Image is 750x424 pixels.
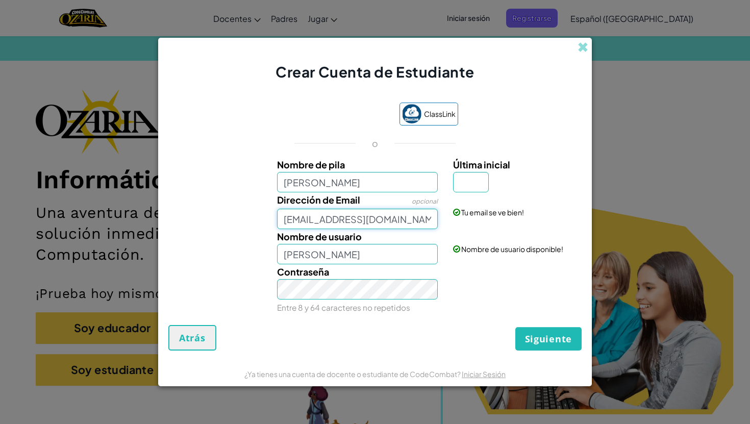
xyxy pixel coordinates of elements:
button: Siguiente [515,327,582,351]
span: Atrás [179,332,206,344]
img: classlink-logo-small.png [402,104,421,123]
small: Entre 8 y 64 caracteres no repetidos [277,303,410,312]
span: Nombre de usuario disponible! [461,244,563,254]
span: Última inicial [453,159,510,170]
span: ¿Ya tienes una cuenta de docente o estudiante de CodeCombat? [244,369,462,379]
a: Iniciar Sesión [462,369,506,379]
span: Nombre de usuario [277,231,362,242]
span: Dirección de Email [277,194,360,206]
p: o [372,137,378,149]
iframe: Botón de Acceder con Google [287,104,394,126]
button: Atrás [168,325,216,351]
span: opcional [412,197,438,205]
span: Contraseña [277,266,329,278]
span: Tu email se ve bien! [461,208,524,217]
span: ClassLink [424,107,456,121]
span: Siguiente [525,333,572,345]
span: Nombre de pila [277,159,345,170]
span: Crear Cuenta de Estudiante [276,63,474,81]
